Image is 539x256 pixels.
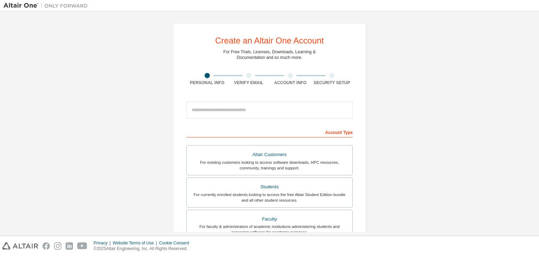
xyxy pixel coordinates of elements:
[191,160,348,171] div: For existing customers looking to access software downloads, HPC resources, community, trainings ...
[186,80,228,86] div: Personal Info
[215,36,324,45] div: Create an Altair One Account
[94,246,193,252] p: © 2025 Altair Engineering, Inc. All Rights Reserved.
[191,192,348,203] div: For currently enrolled students looking to access the free Altair Student Edition bundle and all ...
[191,224,348,235] div: For faculty & administrators of academic institutions administering students and accessing softwa...
[54,242,61,250] img: instagram.svg
[94,240,113,246] div: Privacy
[191,214,348,224] div: Faculty
[66,242,73,250] img: linkedin.svg
[269,80,311,86] div: Account Info
[228,80,270,86] div: Verify Email
[224,49,316,60] div: For Free Trials, Licenses, Downloads, Learning & Documentation and so much more.
[191,182,348,192] div: Students
[191,150,348,160] div: Altair Customers
[113,240,159,246] div: Website Terms of Use
[4,2,91,9] img: Altair One
[2,242,38,250] img: altair_logo.svg
[77,242,87,250] img: youtube.svg
[186,126,353,137] div: Account Type
[311,80,353,86] div: Security Setup
[159,240,193,246] div: Cookie Consent
[42,242,50,250] img: facebook.svg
